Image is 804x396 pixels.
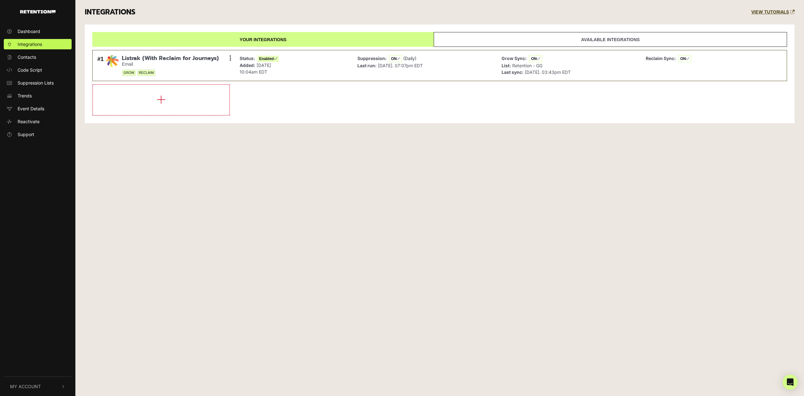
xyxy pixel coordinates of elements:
[240,63,271,74] span: [DATE] 10:04am EDT
[4,52,72,62] a: Contacts
[18,92,32,99] span: Trends
[97,55,104,76] div: #1
[18,105,44,112] span: Event Details
[529,55,542,62] span: ON
[783,375,798,390] div: Open Intercom Messenger
[4,65,72,75] a: Code Script
[4,78,72,88] a: Suppression Lists
[122,55,219,62] span: Listrak (With Reclaim for Journeys)
[4,103,72,114] a: Event Details
[18,67,42,73] span: Code Script
[357,56,387,61] strong: Suppression:
[92,32,434,47] a: Your integrations
[4,26,72,36] a: Dashboard
[85,8,135,17] h3: INTEGRATIONS
[502,63,511,68] strong: List:
[18,118,40,125] span: Reactivate
[434,32,787,47] a: Available integrations
[4,377,72,396] button: My Account
[18,28,40,35] span: Dashboard
[357,63,377,68] strong: Last run:
[10,383,41,390] span: My Account
[122,62,219,67] small: Email
[20,10,56,14] img: Retention.com
[403,56,416,61] span: (Daily)
[502,69,524,75] strong: Last sync:
[751,9,795,15] a: VIEW TUTORIALS
[240,63,255,68] strong: Added:
[18,80,54,86] span: Suppression Lists
[4,116,72,127] a: Reactivate
[646,56,676,61] strong: Reclaim Sync:
[258,56,279,62] span: Enabled
[18,131,34,138] span: Support
[4,39,72,49] a: Integrations
[502,56,527,61] strong: Grow Sync:
[512,63,542,68] span: Retention - GG
[18,54,36,60] span: Contacts
[18,41,42,47] span: Integrations
[4,129,72,140] a: Support
[137,69,155,76] span: RECLAIM
[678,55,691,62] span: ON
[378,63,423,68] span: [DATE]. 07:07pm EDT
[240,56,255,61] strong: Status:
[525,69,571,75] span: [DATE]. 03:43pm EDT
[389,55,402,62] span: ON
[122,69,136,76] span: GROW
[4,91,72,101] a: Trends
[106,55,119,67] img: Listrak (With Reclaim for Journeys)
